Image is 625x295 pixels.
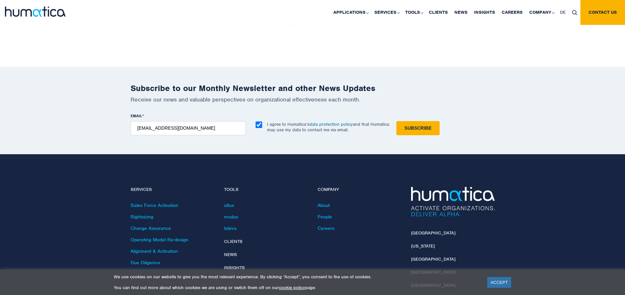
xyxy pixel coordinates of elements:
[5,7,66,17] img: logo
[267,121,389,133] p: I agree to Humatica’s and that Humatica may use my data to contact me via email.
[131,83,495,93] h2: Subscribe to our Monthly Newsletter and other News Updates
[131,113,142,119] span: EMAIL
[309,121,353,127] a: data protection policy
[318,214,332,220] a: People
[131,237,188,243] a: Operating Model Re-design
[411,256,455,262] a: [GEOGRAPHIC_DATA]
[318,202,330,208] a: About
[224,265,245,270] a: Insights
[131,214,153,220] a: Rightsizing
[114,274,479,280] p: We use cookies on our website to give you the most relevant experience. By clicking “Accept”, you...
[411,230,455,236] a: [GEOGRAPHIC_DATA]
[279,285,305,290] a: cookie policy
[318,187,401,193] h4: Company
[560,9,566,15] span: DE
[224,214,238,220] a: modas
[256,121,262,128] input: I agree to Humatica’sdata protection policyand that Humatica may use my data to contact me via em...
[131,96,495,103] p: Receive our news and valuable perspectives on organizational effectiveness each month.
[131,260,160,266] a: Due Diligence
[131,248,178,254] a: Alignment & Activation
[411,187,495,216] img: Humatica
[131,187,214,193] h4: Services
[318,225,334,231] a: Careers
[572,10,577,15] img: search_icon
[411,243,435,249] a: [US_STATE]
[131,121,246,135] input: name@company.com
[224,187,308,193] h4: Tools
[224,202,234,208] a: altus
[224,252,237,257] a: News
[224,239,242,244] a: Clients
[224,225,237,231] a: taleva
[131,202,178,208] a: Sales Force Activation
[114,285,479,290] p: You can find out more about which cookies we are using or switch them off on our page.
[396,121,440,135] input: Subscribe
[487,277,511,288] a: ACCEPT
[131,225,171,231] a: Change Assurance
